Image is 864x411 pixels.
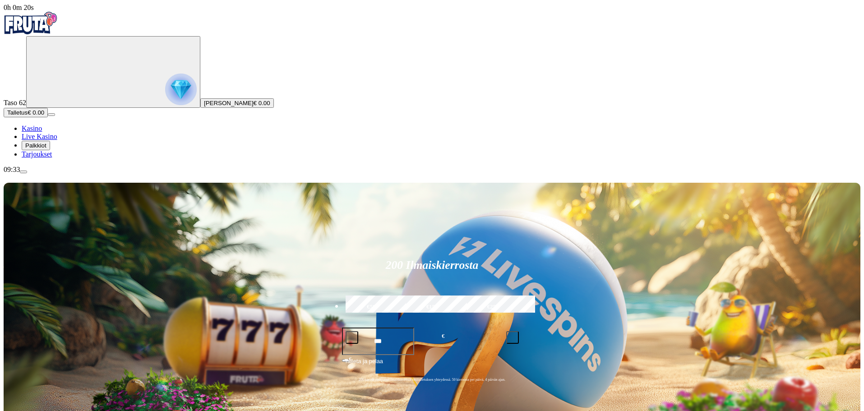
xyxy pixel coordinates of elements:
button: Palkkiot [22,141,50,150]
button: menu [20,171,27,173]
img: Fruta [4,12,58,34]
span: 09:33 [4,166,20,173]
label: €50 [343,294,399,320]
nav: Primary [4,12,860,158]
a: Live Kasino [22,133,57,140]
label: €250 [465,294,521,320]
button: plus icon [506,331,519,344]
span: Talleta ja pelaa [345,357,383,373]
img: reward progress [165,74,197,105]
a: Kasino [22,125,42,132]
label: €150 [404,294,460,320]
span: € [349,356,352,361]
span: user session time [4,4,34,11]
span: Palkkiot [25,142,46,149]
a: Fruta [4,28,58,36]
span: € 0.00 [254,100,270,106]
span: Taso 62 [4,99,26,106]
nav: Main menu [4,125,860,158]
a: Tarjoukset [22,150,52,158]
button: Talleta ja pelaa [342,356,522,374]
span: € 0.00 [28,109,44,116]
button: reward progress [26,36,200,108]
span: Talletus [7,109,28,116]
button: minus icon [346,331,358,344]
button: menu [48,113,55,116]
span: [PERSON_NAME] [204,100,254,106]
button: [PERSON_NAME]€ 0.00 [200,98,274,108]
span: € [442,332,444,341]
button: Talletusplus icon€ 0.00 [4,108,48,117]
